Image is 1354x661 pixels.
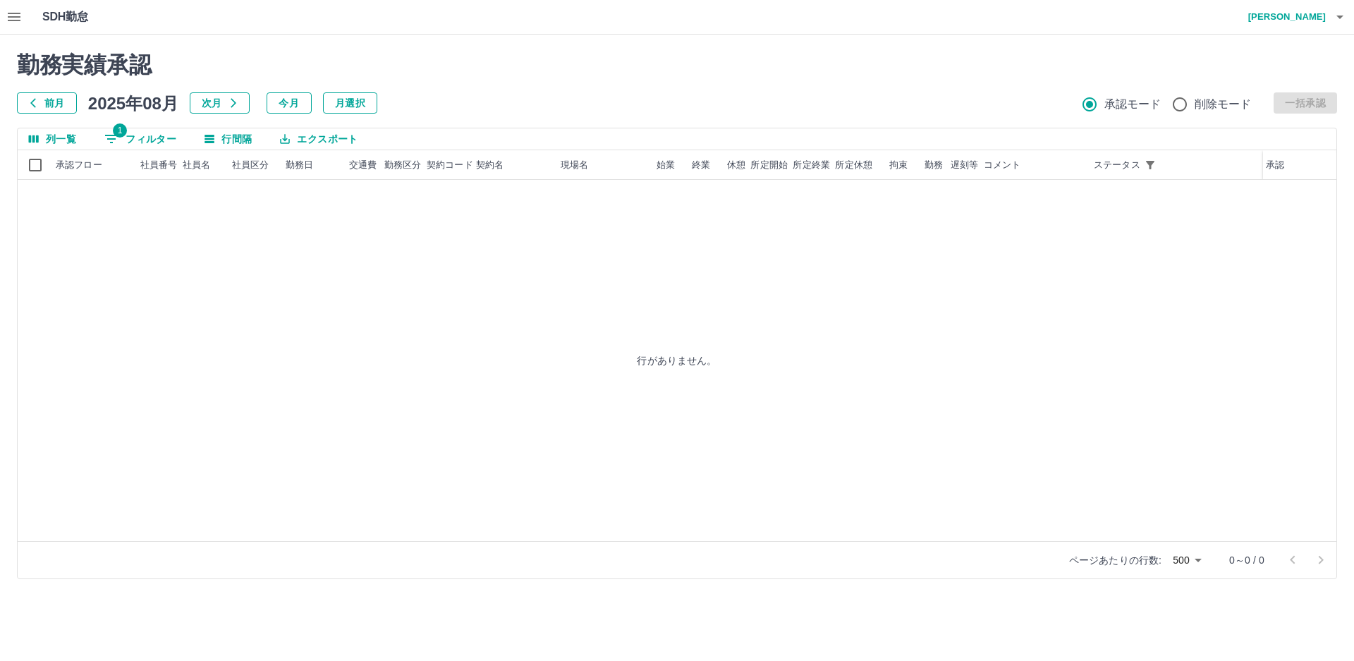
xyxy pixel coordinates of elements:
[910,150,946,180] div: 勤務
[190,92,250,114] button: 次月
[750,150,788,180] div: 所定開始
[889,150,908,180] div: 拘束
[17,92,77,114] button: 前月
[984,150,1021,180] div: コメント
[1167,550,1207,571] div: 500
[269,128,369,150] button: エクスポート
[473,150,558,180] div: 契約名
[180,150,229,180] div: 社員名
[427,150,473,180] div: 契約コード
[183,150,210,180] div: 社員名
[88,92,178,114] h5: 2025年08月
[140,150,178,180] div: 社員番号
[833,150,875,180] div: 所定休憩
[349,150,377,180] div: 交通費
[713,150,748,180] div: 休憩
[925,150,943,180] div: 勤務
[138,150,180,180] div: 社員番号
[1263,150,1336,180] div: 承認
[193,128,263,150] button: 行間隔
[835,150,872,180] div: 所定休憩
[18,128,87,150] button: 列選択
[951,150,978,180] div: 遅刻等
[748,150,791,180] div: 所定開始
[232,150,269,180] div: 社員区分
[791,150,833,180] div: 所定終業
[1069,553,1161,567] p: ページあたりの行数:
[384,150,422,180] div: 勤務区分
[657,150,675,180] div: 始業
[18,180,1336,541] div: 行がありません。
[1266,150,1284,180] div: 承認
[642,150,678,180] div: 始業
[1229,553,1264,567] p: 0～0 / 0
[323,92,377,114] button: 月選択
[53,150,138,180] div: 承認フロー
[981,150,1091,180] div: コメント
[286,150,313,180] div: 勤務日
[56,150,102,180] div: 承認フロー
[17,51,1337,78] h2: 勤務実績承認
[793,150,830,180] div: 所定終業
[678,150,713,180] div: 終業
[424,150,473,180] div: 契約コード
[1104,96,1161,113] span: 承認モード
[1094,150,1140,180] div: ステータス
[93,128,188,150] button: フィルター表示
[346,150,382,180] div: 交通費
[476,150,504,180] div: 契約名
[283,150,346,180] div: 勤務日
[229,150,283,180] div: 社員区分
[267,92,312,114] button: 今月
[561,150,588,180] div: 現場名
[558,150,642,180] div: 現場名
[382,150,424,180] div: 勤務区分
[875,150,910,180] div: 拘束
[1195,96,1252,113] span: 削除モード
[946,150,981,180] div: 遅刻等
[1091,150,1176,180] div: ステータス
[1140,155,1160,175] button: フィルター表示
[727,150,745,180] div: 休憩
[1140,155,1160,175] div: 1件のフィルターを適用中
[692,150,710,180] div: 終業
[113,123,127,138] span: 1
